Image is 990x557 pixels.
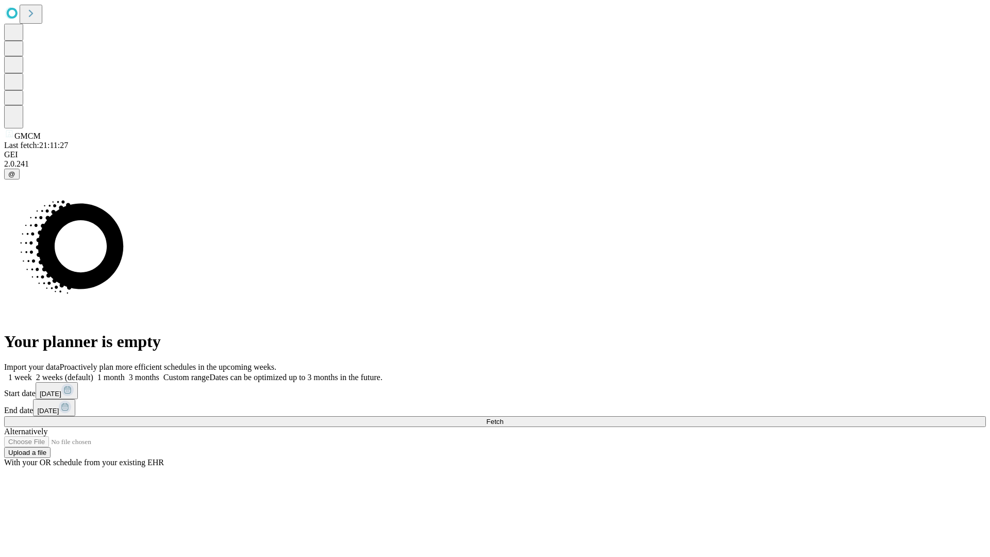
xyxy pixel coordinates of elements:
[209,373,382,382] span: Dates can be optimized up to 3 months in the future.
[4,382,986,399] div: Start date
[40,390,61,398] span: [DATE]
[97,373,125,382] span: 1 month
[36,382,78,399] button: [DATE]
[8,373,32,382] span: 1 week
[4,159,986,169] div: 2.0.241
[4,416,986,427] button: Fetch
[4,332,986,351] h1: Your planner is empty
[8,170,15,178] span: @
[4,141,68,150] span: Last fetch: 21:11:27
[4,399,986,416] div: End date
[129,373,159,382] span: 3 months
[163,373,209,382] span: Custom range
[36,373,93,382] span: 2 weeks (default)
[4,427,47,436] span: Alternatively
[33,399,75,416] button: [DATE]
[4,150,986,159] div: GEI
[4,363,60,371] span: Import your data
[60,363,276,371] span: Proactively plan more efficient schedules in the upcoming weeks.
[4,169,20,179] button: @
[486,418,503,425] span: Fetch
[14,132,41,140] span: GMCM
[37,407,59,415] span: [DATE]
[4,447,51,458] button: Upload a file
[4,458,164,467] span: With your OR schedule from your existing EHR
